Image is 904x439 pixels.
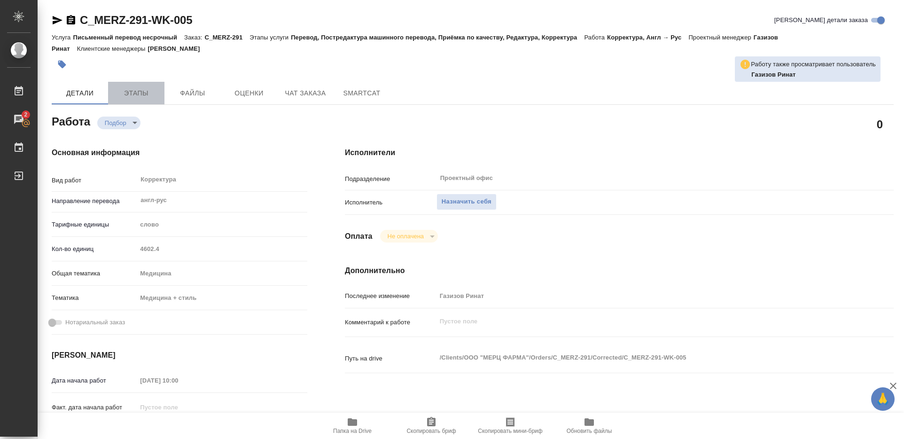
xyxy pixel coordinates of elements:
[80,14,192,26] a: C_MERZ-291-WK-005
[52,269,137,278] p: Общая тематика
[18,110,33,119] span: 2
[52,376,137,385] p: Дата начала работ
[380,230,438,243] div: Подбор
[137,266,307,282] div: Медицина
[436,289,848,303] input: Пустое поле
[871,387,895,411] button: 🙏
[137,242,307,256] input: Пустое поле
[339,87,384,99] span: SmartCat
[333,428,372,434] span: Папка на Drive
[52,293,137,303] p: Тематика
[688,34,753,41] p: Проектный менеджер
[877,116,883,132] h2: 0
[204,34,249,41] p: C_MERZ-291
[65,15,77,26] button: Скопировать ссылку
[57,87,102,99] span: Детали
[52,54,72,75] button: Добавить тэг
[52,220,137,229] p: Тарифные единицы
[52,15,63,26] button: Скопировать ссылку для ЯМессенджера
[114,87,159,99] span: Этапы
[436,194,497,210] button: Назначить себя
[406,428,456,434] span: Скопировать бриф
[567,428,612,434] span: Обновить файлы
[345,291,436,301] p: Последнее изменение
[77,45,148,52] p: Клиентские менеджеры
[345,231,373,242] h4: Оплата
[875,389,891,409] span: 🙏
[137,217,307,233] div: слово
[137,400,219,414] input: Пустое поле
[392,413,471,439] button: Скопировать бриф
[751,60,876,69] p: Работу также просматривает пользователь
[471,413,550,439] button: Скопировать мини-бриф
[137,374,219,387] input: Пустое поле
[52,112,90,129] h2: Работа
[137,290,307,306] div: Медицина + стиль
[584,34,607,41] p: Работа
[249,34,291,41] p: Этапы услуги
[65,318,125,327] span: Нотариальный заказ
[442,196,491,207] span: Назначить себя
[283,87,328,99] span: Чат заказа
[345,265,894,276] h4: Дополнительно
[2,108,35,131] a: 2
[226,87,272,99] span: Оценки
[345,198,436,207] p: Исполнитель
[345,174,436,184] p: Подразделение
[385,232,427,240] button: Не оплачена
[774,16,868,25] span: [PERSON_NAME] детали заказа
[52,350,307,361] h4: [PERSON_NAME]
[73,34,184,41] p: Письменный перевод несрочный
[345,354,436,363] p: Путь на drive
[345,147,894,158] h4: Исполнители
[345,318,436,327] p: Комментарий к работе
[52,34,73,41] p: Услуга
[291,34,584,41] p: Перевод, Постредактура машинного перевода, Приёмка по качеству, Редактура, Корректура
[97,117,140,129] div: Подбор
[550,413,629,439] button: Обновить файлы
[751,70,876,79] p: Газизов Ринат
[751,71,795,78] b: Газизов Ринат
[52,196,137,206] p: Направление перевода
[607,34,688,41] p: Корректура, Англ → Рус
[52,244,137,254] p: Кол-во единиц
[436,350,848,366] textarea: /Clients/ООО "МЕРЦ ФАРМА"/Orders/C_MERZ-291/Corrected/C_MERZ-291-WK-005
[52,403,137,412] p: Факт. дата начала работ
[478,428,542,434] span: Скопировать мини-бриф
[184,34,204,41] p: Заказ:
[52,147,307,158] h4: Основная информация
[313,413,392,439] button: Папка на Drive
[148,45,207,52] p: [PERSON_NAME]
[170,87,215,99] span: Файлы
[102,119,129,127] button: Подбор
[52,176,137,185] p: Вид работ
